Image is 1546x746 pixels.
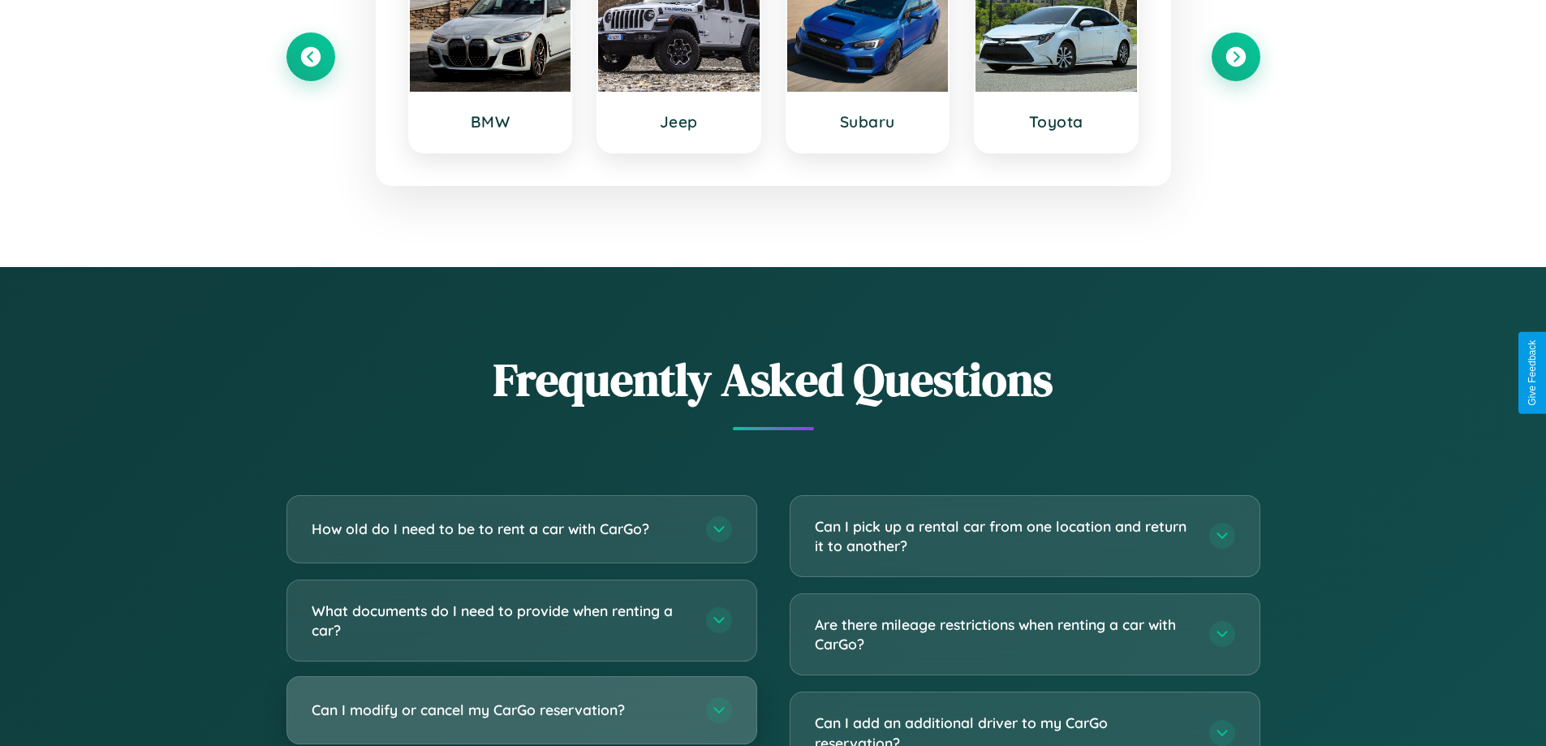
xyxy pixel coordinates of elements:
[1527,340,1538,406] div: Give Feedback
[815,516,1193,556] h3: Can I pick up a rental car from one location and return it to another?
[312,519,690,539] h3: How old do I need to be to rent a car with CarGo?
[426,112,555,132] h3: BMW
[286,348,1260,411] h2: Frequently Asked Questions
[803,112,932,132] h3: Subaru
[312,601,690,640] h3: What documents do I need to provide when renting a car?
[992,112,1121,132] h3: Toyota
[815,614,1193,654] h3: Are there mileage restrictions when renting a car with CarGo?
[614,112,743,132] h3: Jeep
[312,700,690,720] h3: Can I modify or cancel my CarGo reservation?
